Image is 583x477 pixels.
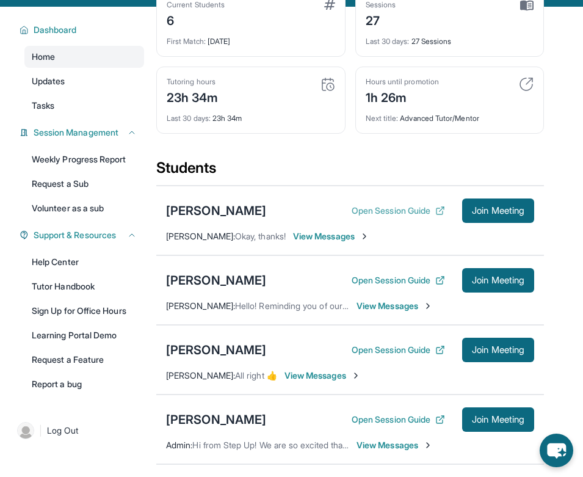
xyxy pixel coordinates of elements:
a: Request a Sub [24,173,144,195]
span: Dashboard [34,24,77,36]
button: Open Session Guide [352,274,445,286]
button: chat-button [540,434,573,467]
span: Tasks [32,100,54,112]
a: Report a bug [24,373,144,395]
button: Support & Resources [29,229,137,241]
span: Updates [32,75,65,87]
span: Support & Resources [34,229,116,241]
span: Join Meeting [472,207,524,214]
div: 27 [366,10,396,29]
span: Session Management [34,126,118,139]
a: Tutor Handbook [24,275,144,297]
button: Dashboard [29,24,137,36]
span: Log Out [47,424,79,437]
span: Admin : [166,440,192,450]
a: Sign Up for Office Hours [24,300,144,322]
span: View Messages [284,370,361,382]
span: Home [32,51,55,63]
button: Join Meeting [462,338,534,362]
button: Join Meeting [462,198,534,223]
div: 6 [167,10,225,29]
span: First Match : [167,37,206,46]
a: Help Center [24,251,144,273]
span: View Messages [357,439,433,451]
div: Advanced Tutor/Mentor [366,106,534,123]
img: card [320,77,335,92]
span: Last 30 days : [366,37,410,46]
span: Join Meeting [472,346,524,354]
img: card [519,77,534,92]
span: [PERSON_NAME] : [166,370,235,381]
div: Hours until promotion [366,77,439,87]
span: View Messages [357,300,433,312]
a: Weekly Progress Report [24,148,144,170]
a: Volunteer as a sub [24,197,144,219]
div: [PERSON_NAME] [166,411,266,428]
div: Tutoring hours [167,77,219,87]
img: Chevron-Right [423,301,433,311]
div: 27 Sessions [366,29,534,46]
div: Students [156,158,544,185]
div: [PERSON_NAME] [166,341,266,359]
div: 23h 34m [167,87,219,106]
span: Okay, thanks! [235,231,286,241]
a: Learning Portal Demo [24,324,144,346]
span: [PERSON_NAME] : [166,300,235,311]
button: Session Management [29,126,137,139]
button: Join Meeting [462,407,534,432]
div: [DATE] [167,29,335,46]
img: Chevron-Right [351,371,361,381]
span: [PERSON_NAME] : [166,231,235,241]
img: user-img [17,422,34,439]
span: Last 30 days : [167,114,211,123]
span: All right 👍 [235,370,277,381]
div: 1h 26m [366,87,439,106]
span: Next title : [366,114,399,123]
button: Join Meeting [462,268,534,293]
div: [PERSON_NAME] [166,272,266,289]
div: [PERSON_NAME] [166,202,266,219]
a: Updates [24,70,144,92]
a: Home [24,46,144,68]
a: |Log Out [12,417,144,444]
span: Hello! Reminding you of our meeting at 5 PM [DATE]! [235,300,440,311]
button: Open Session Guide [352,205,445,217]
span: Join Meeting [472,277,524,284]
span: View Messages [293,230,369,242]
img: Chevron-Right [360,231,369,241]
a: Tasks [24,95,144,117]
img: Chevron-Right [423,440,433,450]
button: Open Session Guide [352,413,445,426]
div: 23h 34m [167,106,335,123]
span: Join Meeting [472,416,524,423]
span: | [39,423,42,438]
a: Request a Feature [24,349,144,371]
button: Open Session Guide [352,344,445,356]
